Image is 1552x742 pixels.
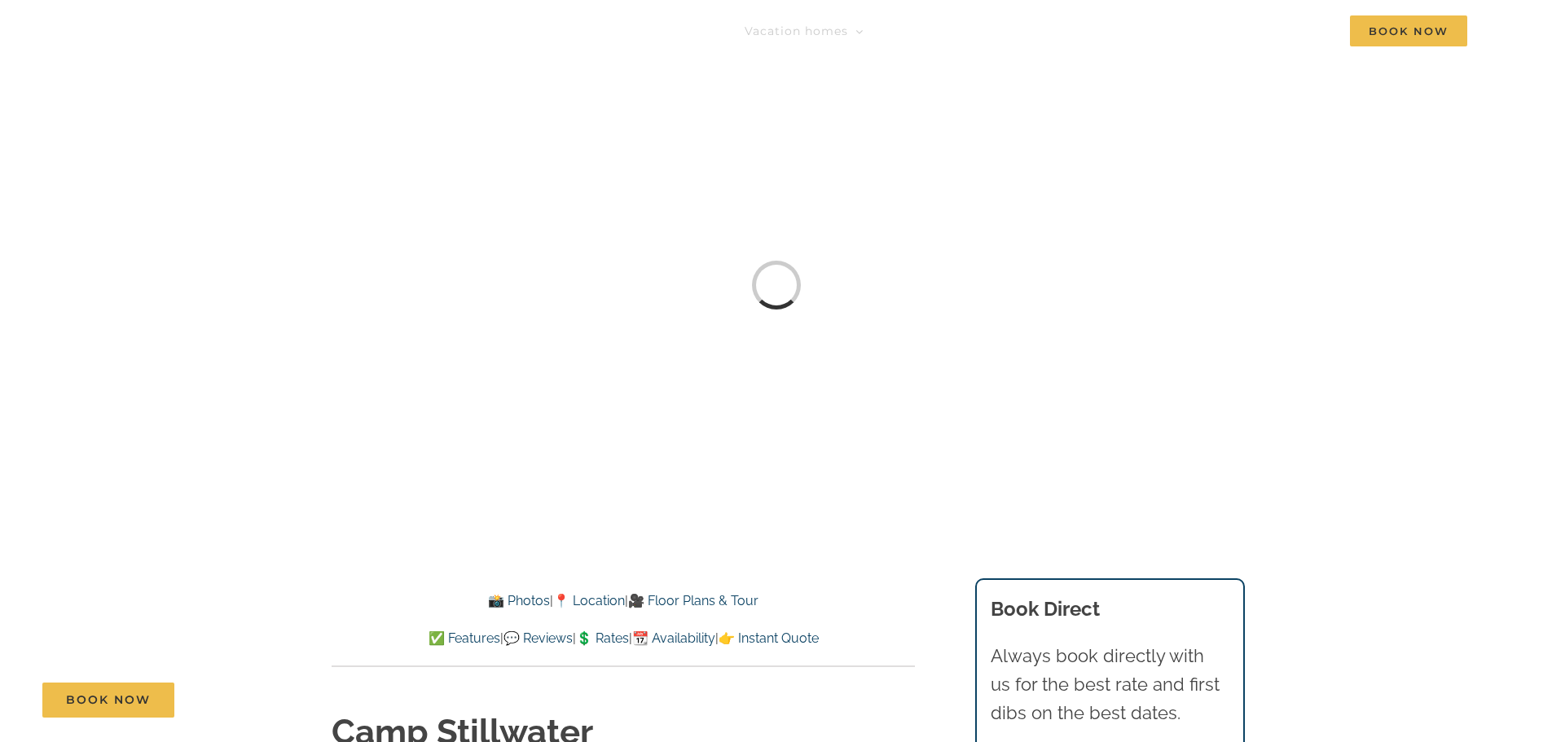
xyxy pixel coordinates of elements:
a: ✅ Features [429,630,500,646]
span: Book Now [1350,15,1467,46]
img: Branson Family Retreats Logo [85,19,361,55]
span: Things to do [900,25,982,37]
p: | | [332,591,915,612]
a: 👉 Instant Quote [719,630,819,646]
div: Loading... [752,261,801,310]
p: | | | | [332,628,915,649]
span: Book Now [66,693,151,707]
a: About [1171,15,1225,47]
a: 📆 Availability [632,630,715,646]
span: Deals & More [1034,25,1119,37]
a: Contact [1262,15,1313,47]
span: Contact [1262,25,1313,37]
a: 📍 Location [553,593,625,608]
a: 📸 Photos [488,593,550,608]
b: Book Direct [991,597,1100,621]
a: 💲 Rates [576,630,629,646]
a: Things to do [900,15,997,47]
a: Book Now [42,683,174,718]
a: Deals & More [1034,15,1134,47]
span: Vacation homes [745,25,848,37]
a: 💬 Reviews [503,630,573,646]
span: About [1171,25,1210,37]
nav: Main Menu [745,15,1467,47]
a: Vacation homes [745,15,864,47]
a: 🎥 Floor Plans & Tour [628,593,758,608]
p: Always book directly with us for the best rate and first dibs on the best dates. [991,642,1229,728]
